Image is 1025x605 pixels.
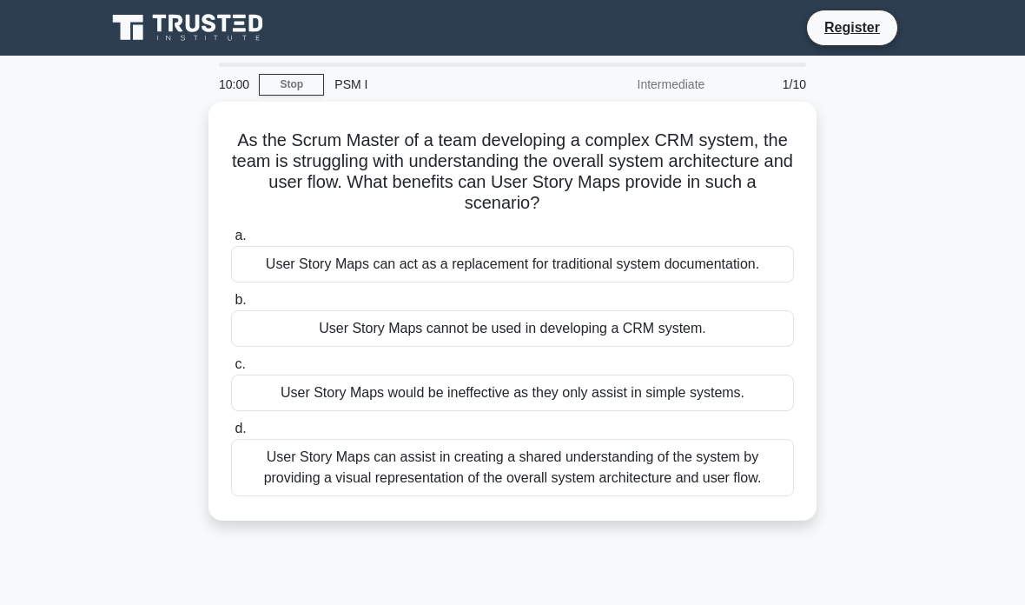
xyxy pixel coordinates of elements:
span: d. [235,421,246,435]
div: Intermediate [563,67,715,102]
div: 10:00 [208,67,259,102]
div: User Story Maps would be ineffective as they only assist in simple systems. [231,375,794,411]
span: c. [235,356,245,371]
div: PSM I [324,67,563,102]
span: a. [235,228,246,243]
div: User Story Maps can act as a replacement for traditional system documentation. [231,246,794,283]
div: User Story Maps cannot be used in developing a CRM system. [231,310,794,347]
h5: As the Scrum Master of a team developing a complex CRM system, the team is struggling with unders... [229,130,796,215]
div: User Story Maps can assist in creating a shared understanding of the system by providing a visual... [231,439,794,496]
a: Register [814,17,890,38]
div: 1/10 [715,67,817,102]
span: b. [235,292,246,307]
a: Stop [259,74,324,96]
